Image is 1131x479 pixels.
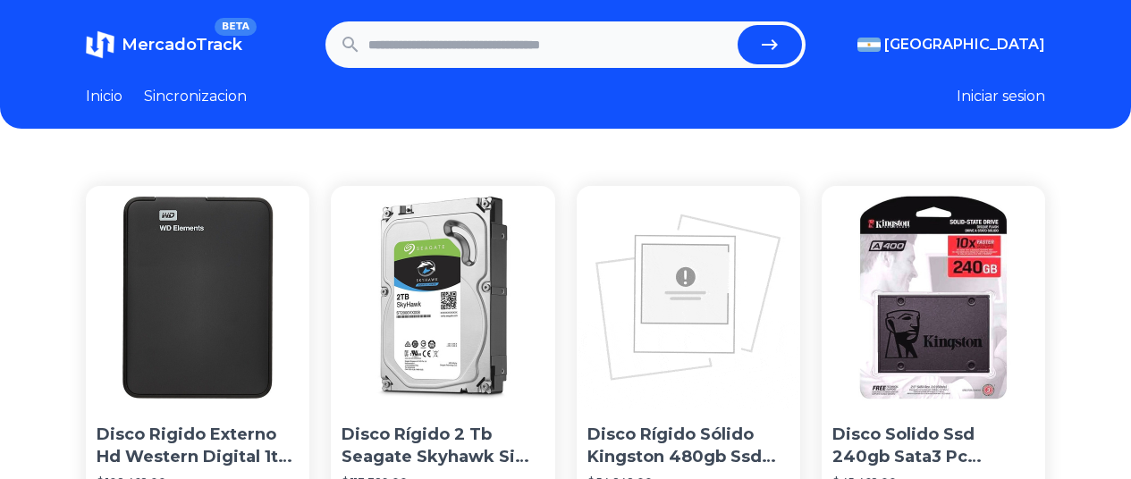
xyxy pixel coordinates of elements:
span: BETA [215,18,257,36]
p: Disco Rígido Sólido Kingston 480gb Ssd Now A400 Sata3 2.5 [587,424,789,468]
img: Disco Rígido Sólido Kingston 480gb Ssd Now A400 Sata3 2.5 [577,186,800,409]
img: MercadoTrack [86,30,114,59]
span: MercadoTrack [122,35,242,55]
p: Disco Solido Ssd 240gb Sata3 Pc Notebook Mac [832,424,1034,468]
span: [GEOGRAPHIC_DATA] [884,34,1045,55]
a: Sincronizacion [144,86,247,107]
img: Disco Rigido Externo Hd Western Digital 1tb Usb 3.0 Win/mac [86,186,309,409]
p: Disco Rigido Externo Hd Western Digital 1tb Usb 3.0 Win/mac [97,424,299,468]
img: Disco Rígido 2 Tb Seagate Skyhawk Simil Purple Wd Dvr Cct [331,186,554,409]
a: MercadoTrackBETA [86,30,242,59]
button: Iniciar sesion [957,86,1045,107]
img: Argentina [857,38,881,52]
button: [GEOGRAPHIC_DATA] [857,34,1045,55]
a: Inicio [86,86,122,107]
p: Disco Rígido 2 Tb Seagate Skyhawk Simil Purple Wd Dvr Cct [342,424,544,468]
img: Disco Solido Ssd 240gb Sata3 Pc Notebook Mac [822,186,1045,409]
